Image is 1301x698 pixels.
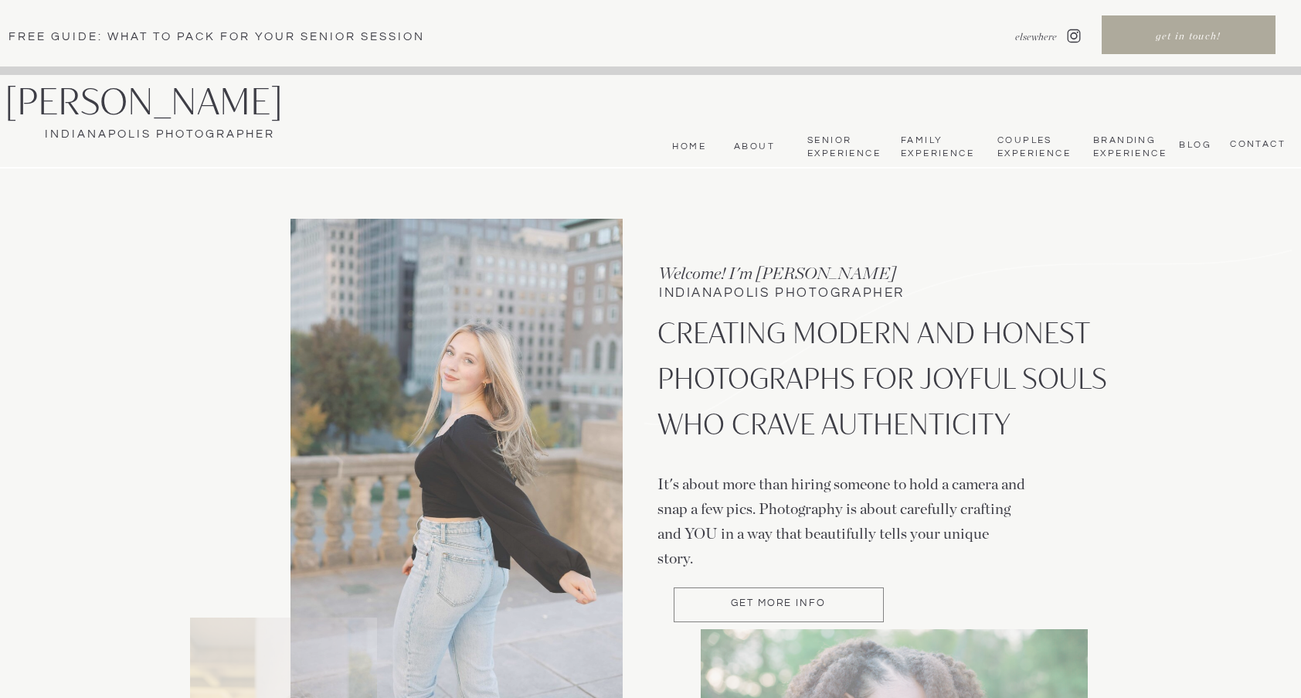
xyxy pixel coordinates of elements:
h1: INDIANAPOLIS PHOTOGRAPHER [659,287,974,304]
a: Free Guide: What To pack for your senior session [8,29,450,44]
a: Senior Experience [807,134,879,160]
p: It's about more than hiring someone to hold a camera and snap a few pics. Photography is about ca... [657,472,1027,564]
a: CONTACT [1225,138,1286,151]
nav: elsewhere [977,30,1057,44]
a: get in touch! [1103,29,1273,46]
a: About [729,141,775,153]
a: Indianapolis Photographer [5,126,314,143]
h3: Welcome! I'm [PERSON_NAME] [658,261,947,284]
a: Home [668,141,706,153]
a: Get more Info [674,598,883,611]
a: Couples Experience [997,134,1069,160]
a: [PERSON_NAME] [5,82,328,122]
nav: Branding Experience [1093,134,1163,160]
a: bLog [1175,139,1211,150]
a: BrandingExperience [1093,134,1163,160]
p: CREATING MODERN AND HONEST PHOTOGRAPHS FOR JOYFUL SOULS WHO CRAVE AUTHENTICITY [657,310,1113,462]
a: Family Experience [901,134,973,160]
